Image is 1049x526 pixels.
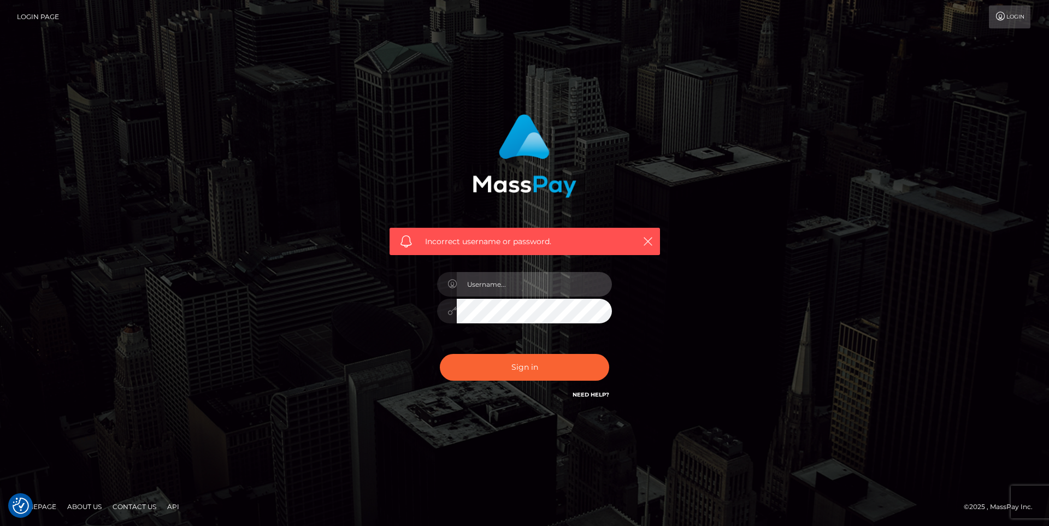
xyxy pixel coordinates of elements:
a: Contact Us [108,498,161,515]
button: Consent Preferences [13,498,29,514]
a: API [163,498,184,515]
a: Need Help? [573,391,609,398]
button: Sign in [440,354,609,381]
div: © 2025 , MassPay Inc. [964,501,1041,513]
a: Login [989,5,1030,28]
img: Revisit consent button [13,498,29,514]
span: Incorrect username or password. [425,236,624,247]
img: MassPay Login [473,114,576,198]
a: About Us [63,498,106,515]
a: Login Page [17,5,59,28]
a: Homepage [12,498,61,515]
input: Username... [457,272,612,297]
